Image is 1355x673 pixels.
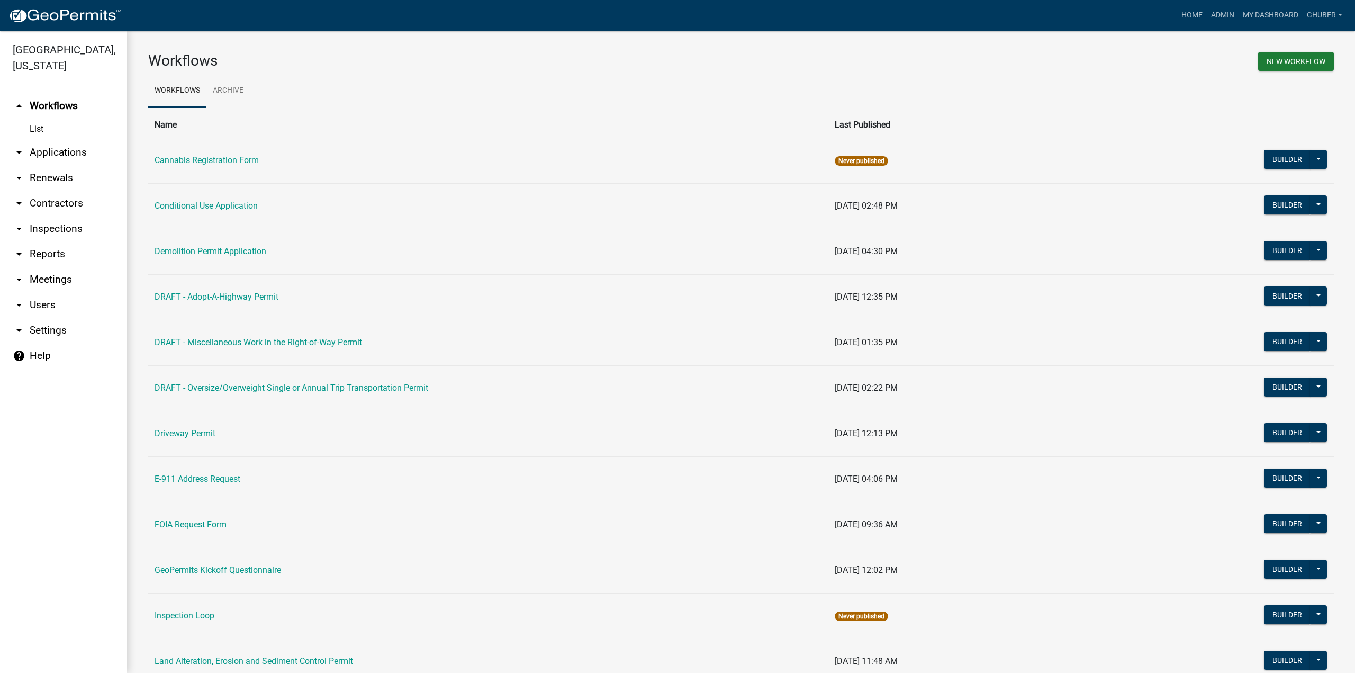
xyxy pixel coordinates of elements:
[155,246,266,256] a: Demolition Permit Application
[835,565,898,575] span: [DATE] 12:02 PM
[206,74,250,108] a: Archive
[155,519,227,530] a: FOIA Request Form
[1264,651,1311,670] button: Builder
[155,428,215,438] a: Driveway Permit
[155,656,353,666] a: Land Alteration, Erosion and Sediment Control Permit
[13,349,25,362] i: help
[835,292,898,302] span: [DATE] 12:35 PM
[1264,332,1311,351] button: Builder
[1264,241,1311,260] button: Builder
[1264,195,1311,214] button: Builder
[148,52,733,70] h3: Workflows
[835,656,898,666] span: [DATE] 11:48 AM
[13,100,25,112] i: arrow_drop_up
[13,172,25,184] i: arrow_drop_down
[835,201,898,211] span: [DATE] 02:48 PM
[13,146,25,159] i: arrow_drop_down
[1207,5,1239,25] a: Admin
[835,612,888,621] span: Never published
[155,565,281,575] a: GeoPermits Kickoff Questionnaire
[1264,378,1311,397] button: Builder
[155,611,214,621] a: Inspection Loop
[13,273,25,286] i: arrow_drop_down
[148,74,206,108] a: Workflows
[835,474,898,484] span: [DATE] 04:06 PM
[13,197,25,210] i: arrow_drop_down
[13,248,25,261] i: arrow_drop_down
[835,519,898,530] span: [DATE] 09:36 AM
[155,474,240,484] a: E-911 Address Request
[835,428,898,438] span: [DATE] 12:13 PM
[155,337,362,347] a: DRAFT - Miscellaneous Work in the Right-of-Way Permit
[1264,286,1311,306] button: Builder
[835,383,898,393] span: [DATE] 02:22 PM
[1264,560,1311,579] button: Builder
[835,156,888,166] span: Never published
[13,324,25,337] i: arrow_drop_down
[1258,52,1334,71] button: New Workflow
[155,292,278,302] a: DRAFT - Adopt-A-Highway Permit
[1264,423,1311,442] button: Builder
[13,299,25,311] i: arrow_drop_down
[835,246,898,256] span: [DATE] 04:30 PM
[1303,5,1347,25] a: GHuber
[1177,5,1207,25] a: Home
[1239,5,1303,25] a: My Dashboard
[1264,514,1311,533] button: Builder
[1264,469,1311,488] button: Builder
[155,383,428,393] a: DRAFT - Oversize/Overweight Single or Annual Trip Transportation Permit
[155,155,259,165] a: Cannabis Registration Form
[1264,150,1311,169] button: Builder
[828,112,1152,138] th: Last Published
[835,337,898,347] span: [DATE] 01:35 PM
[13,222,25,235] i: arrow_drop_down
[1264,605,1311,624] button: Builder
[148,112,828,138] th: Name
[155,201,258,211] a: Conditional Use Application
